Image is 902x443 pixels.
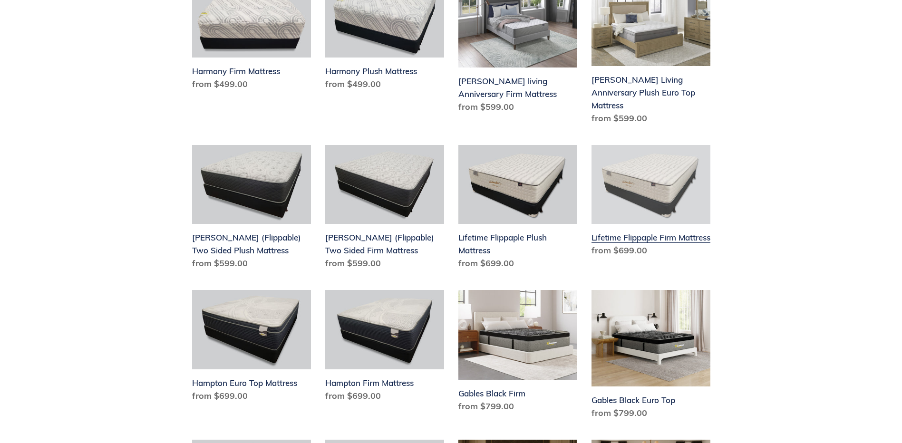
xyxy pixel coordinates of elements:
a: Lifetime Flippaple Plush Mattress [458,145,577,274]
a: Lifetime Flippaple Firm Mattress [592,145,710,261]
a: Del Ray (Flippable) Two Sided Plush Mattress [192,145,311,274]
a: Hampton Euro Top Mattress [192,290,311,406]
a: Hampton Firm Mattress [325,290,444,406]
a: Gables Black Firm [458,290,577,416]
a: Del Ray (Flippable) Two Sided Firm Mattress [325,145,444,274]
a: Gables Black Euro Top [592,290,710,423]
